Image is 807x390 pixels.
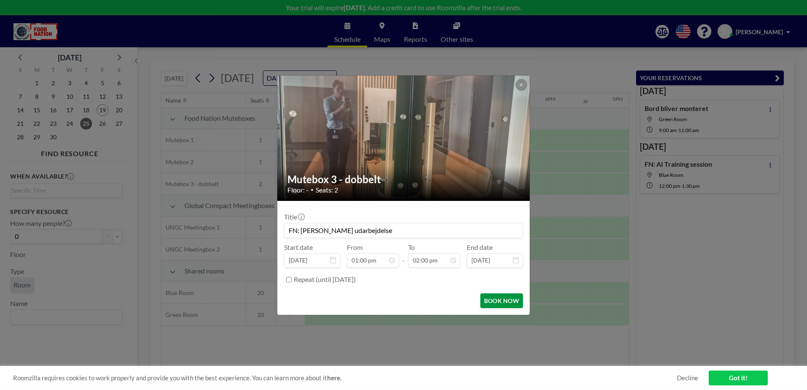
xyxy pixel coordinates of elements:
[294,275,356,284] label: Repeat (until [DATE])
[467,243,493,252] label: End date
[284,243,313,252] label: Start date
[480,293,523,308] button: BOOK NOW
[284,213,304,221] label: Title
[677,374,698,382] a: Decline
[709,371,768,385] a: Got it!
[316,186,338,194] span: Seats: 2
[347,243,363,252] label: From
[287,173,520,186] h2: Mutebox 3 - dobbelt
[402,246,405,265] span: -
[284,223,523,238] input: June's reservation
[287,186,309,194] span: Floor: -
[327,374,341,382] a: here.
[408,243,415,252] label: To
[311,187,314,193] span: •
[13,374,677,382] span: Roomzilla requires cookies to work properly and provide you with the best experience. You can lea...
